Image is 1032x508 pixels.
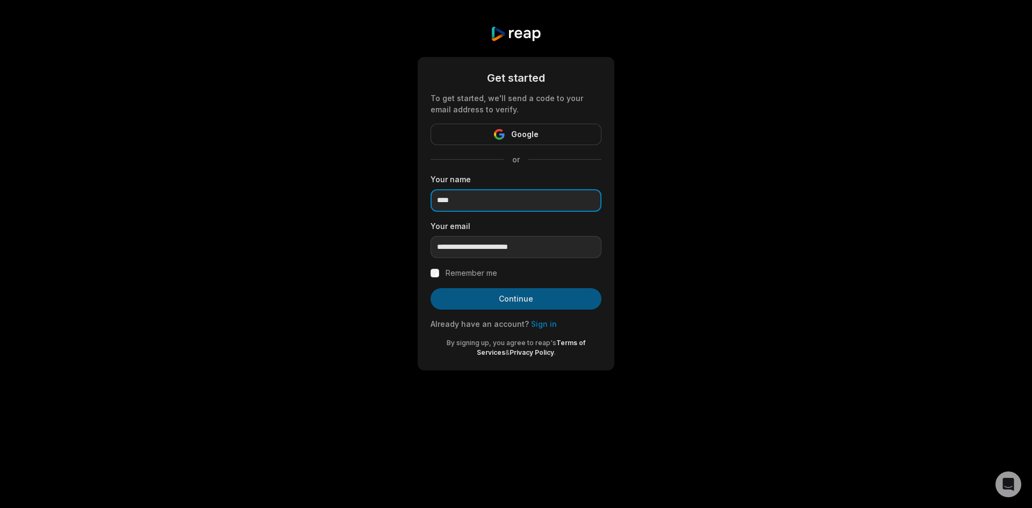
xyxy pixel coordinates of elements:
[447,339,556,347] span: By signing up, you agree to reap's
[510,348,554,356] a: Privacy Policy
[431,288,601,310] button: Continue
[431,319,529,328] span: Already have an account?
[431,92,601,115] div: To get started, we'll send a code to your email address to verify.
[504,154,528,165] span: or
[995,471,1021,497] div: Open Intercom Messenger
[431,70,601,86] div: Get started
[446,267,497,280] label: Remember me
[431,220,601,232] label: Your email
[554,348,556,356] span: .
[490,26,541,42] img: reap
[505,348,510,356] span: &
[431,124,601,145] button: Google
[531,319,557,328] a: Sign in
[431,174,601,185] label: Your name
[511,128,539,141] span: Google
